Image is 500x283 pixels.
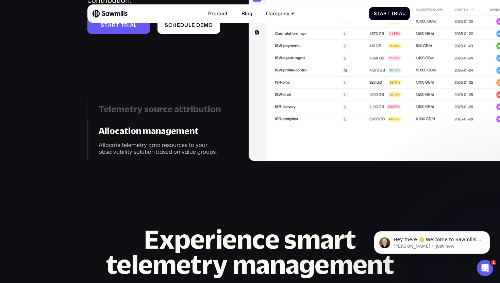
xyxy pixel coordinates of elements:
[180,22,184,28] span: d
[121,22,124,28] span: t
[200,22,204,28] span: e
[369,7,410,20] a: StartTrial
[383,11,387,16] span: r
[104,22,108,28] span: t
[177,22,180,28] span: e
[262,7,298,20] div: Company
[377,11,380,16] span: t
[204,7,231,20] a: Product
[87,227,413,277] h2: Experience smart telemetry management
[477,260,493,276] iframe: Intercom live chat
[116,22,119,28] span: t
[128,22,130,28] span: i
[184,22,188,28] span: u
[380,11,383,16] span: a
[168,22,172,28] span: c
[112,22,116,28] span: r
[399,11,402,16] span: a
[101,22,104,28] span: S
[391,11,394,16] span: T
[99,141,231,155] div: Allocate telemetry data resources to your observability solution based on value groups.
[364,217,500,265] iframe: Intercom notifications message
[108,22,112,28] span: a
[87,17,150,34] a: Starttrial
[238,7,256,20] a: Blog
[204,22,209,28] span: m
[188,22,191,28] span: l
[397,11,399,16] span: i
[130,22,134,28] span: a
[191,22,195,28] span: e
[387,11,390,16] span: t
[394,11,397,16] span: r
[402,11,405,16] span: l
[134,22,137,28] span: l
[374,11,377,16] span: S
[209,22,213,28] span: o
[165,22,168,28] span: S
[266,11,289,17] div: Company
[172,22,177,28] span: h
[157,17,220,34] a: Scheduledemo
[99,126,231,136] div: Allocation management
[196,22,200,28] span: d
[99,104,231,114] div: Telemetry source attribution
[124,22,128,28] span: r
[491,260,496,265] span: 1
